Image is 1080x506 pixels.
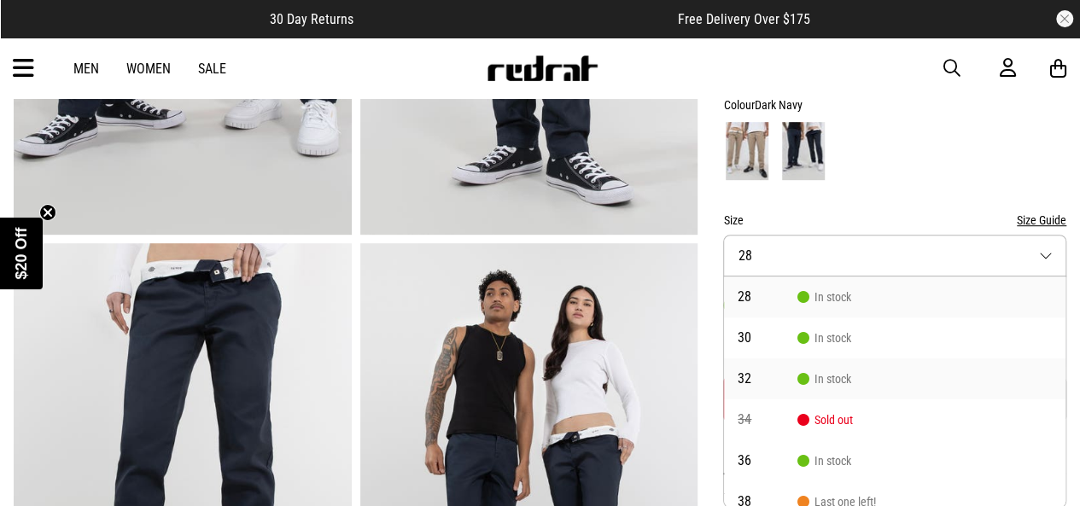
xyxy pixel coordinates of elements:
[754,98,802,112] span: Dark Navy
[797,454,851,468] span: In stock
[198,61,226,77] a: Sale
[388,10,644,27] iframe: Customer reviews powered by Trustpilot
[723,95,1066,115] div: Colour
[14,7,65,58] button: Open LiveChat chat widget
[126,61,171,77] a: Women
[738,372,797,386] span: 32
[73,61,99,77] a: Men
[270,11,353,27] span: 30 Day Returns
[678,11,810,27] span: Free Delivery Over $175
[39,204,56,221] button: Close teaser
[726,122,768,180] img: Khaki
[797,413,853,427] span: Sold out
[723,210,1066,230] div: Size
[797,290,851,304] span: In stock
[738,247,751,264] span: 28
[797,331,851,345] span: In stock
[738,290,797,304] span: 28
[797,372,851,386] span: In stock
[13,227,30,279] span: $20 Off
[738,454,797,468] span: 36
[738,413,797,427] span: 34
[486,55,598,81] img: Redrat logo
[723,235,1066,276] button: 28
[782,122,825,180] img: Dark Navy
[1017,210,1066,230] button: Size Guide
[738,331,797,345] span: 30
